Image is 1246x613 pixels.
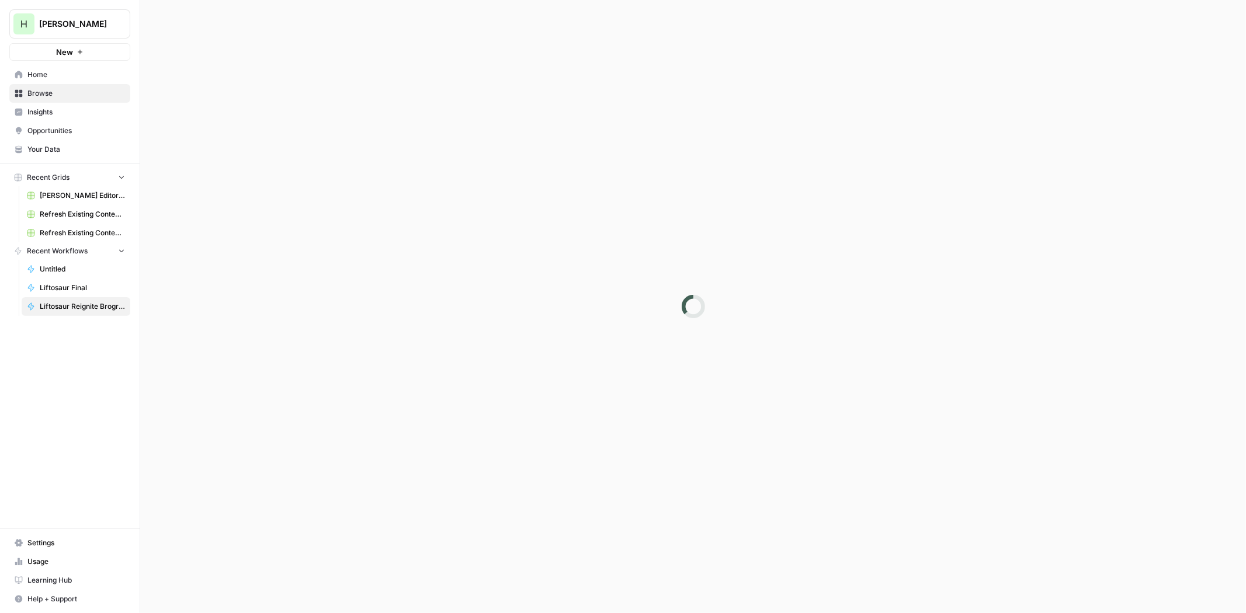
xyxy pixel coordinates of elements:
span: Opportunities [27,126,125,136]
span: [PERSON_NAME] [39,18,110,30]
a: Home [9,65,130,84]
span: Home [27,69,125,80]
button: Help + Support [9,590,130,608]
a: Learning Hub [9,571,130,590]
a: Refresh Existing Content (1) [22,205,130,224]
span: Recent Grids [27,172,70,183]
span: [PERSON_NAME] Editor Grid [40,190,125,201]
span: Learning Hub [27,575,125,586]
span: Usage [27,556,125,567]
button: New [9,43,130,61]
a: Insights [9,103,130,121]
a: Settings [9,534,130,552]
span: Untitled [40,264,125,274]
span: New [56,46,73,58]
a: Opportunities [9,121,130,140]
a: [PERSON_NAME] Editor Grid [22,186,130,205]
a: Refresh Existing Content [DATE] Deleted AEO, doesn't work now [22,224,130,242]
span: Recent Workflows [27,246,88,256]
span: Refresh Existing Content (1) [40,209,125,220]
a: Usage [9,552,130,571]
span: Insights [27,107,125,117]
span: Your Data [27,144,125,155]
span: Help + Support [27,594,125,604]
a: Browse [9,84,130,103]
a: Untitled [22,260,130,278]
span: Browse [27,88,125,99]
span: Refresh Existing Content [DATE] Deleted AEO, doesn't work now [40,228,125,238]
a: Your Data [9,140,130,159]
button: Workspace: Hasbrook [9,9,130,39]
span: Liftosaur Final [40,283,125,293]
span: Settings [27,538,125,548]
span: Liftosaur Reignite Brogress [40,301,125,312]
button: Recent Grids [9,169,130,186]
a: Liftosaur Final [22,278,130,297]
button: Recent Workflows [9,242,130,260]
a: Liftosaur Reignite Brogress [22,297,130,316]
span: H [20,17,27,31]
